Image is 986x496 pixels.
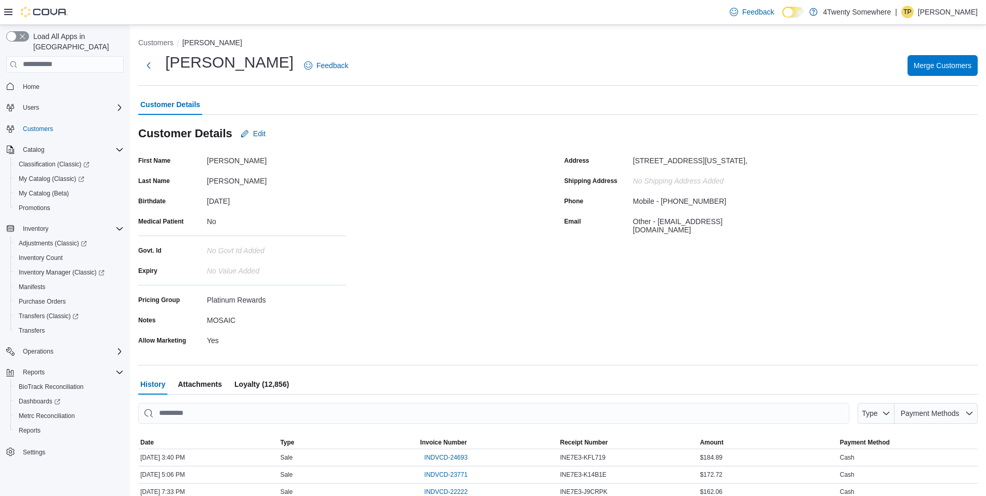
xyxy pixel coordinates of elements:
[10,280,128,294] button: Manifests
[138,267,157,275] label: Expiry
[19,175,84,183] span: My Catalog (Classic)
[560,488,607,496] span: INE7E3-J9CRPK
[564,177,617,185] label: Shipping Address
[424,488,467,496] span: INDVCD-22222
[15,187,124,200] span: My Catalog (Beta)
[19,254,63,262] span: Inventory Count
[278,436,418,449] button: Type
[207,193,346,205] div: [DATE]
[15,310,124,322] span: Transfers (Classic)
[424,453,467,462] span: INDVCD-24693
[564,197,584,205] label: Phone
[15,295,124,308] span: Purchase Orders
[2,365,128,380] button: Reports
[10,236,128,251] a: Adjustments (Classic)
[138,436,278,449] button: Date
[560,438,608,447] span: Receipt Number
[19,366,49,378] button: Reports
[207,263,346,275] div: No value added
[15,295,70,308] a: Purchase Orders
[19,160,89,168] span: Classification (Classic)
[10,409,128,423] button: Metrc Reconciliation
[15,237,91,250] a: Adjustments (Classic)
[15,281,49,293] a: Manifests
[207,332,346,345] div: Yes
[10,157,128,172] a: Classification (Classic)
[15,252,67,264] a: Inventory Count
[19,366,124,378] span: Reports
[23,448,45,456] span: Settings
[138,336,186,345] label: Allow Marketing
[15,324,124,337] span: Transfers
[15,158,124,171] span: Classification (Classic)
[2,79,128,94] button: Home
[15,173,88,185] a: My Catalog (Classic)
[165,52,294,73] h1: [PERSON_NAME]
[858,403,895,424] button: Type
[138,55,159,76] button: Next
[823,6,891,18] p: 4Twenty Somewhere
[633,213,772,234] div: Other - [EMAIL_ADDRESS][DOMAIN_NAME]
[19,297,66,306] span: Purchase Orders
[15,395,124,408] span: Dashboards
[700,438,724,447] span: Amount
[901,6,914,18] div: Tyler Pallotta
[178,374,222,395] span: Attachments
[138,38,174,47] button: Customers
[10,380,128,394] button: BioTrack Reconciliation
[10,201,128,215] button: Promotions
[19,189,69,198] span: My Catalog (Beta)
[10,423,128,438] button: Reports
[182,38,242,47] button: [PERSON_NAME]
[15,310,83,322] a: Transfers (Classic)
[19,239,87,247] span: Adjustments (Classic)
[10,186,128,201] button: My Catalog (Beta)
[698,436,838,449] button: Amount
[19,223,124,235] span: Inventory
[19,101,124,114] span: Users
[19,101,43,114] button: Users
[15,237,124,250] span: Adjustments (Classic)
[15,158,94,171] a: Classification (Classic)
[280,453,293,462] span: Sale
[15,202,55,214] a: Promotions
[19,412,75,420] span: Metrc Reconciliation
[19,397,60,406] span: Dashboards
[914,60,971,71] span: Merge Customers
[19,143,48,156] button: Catalog
[15,187,73,200] a: My Catalog (Beta)
[15,202,124,214] span: Promotions
[15,381,88,393] a: BioTrack Reconciliation
[138,127,232,140] h3: Customer Details
[10,394,128,409] a: Dashboards
[207,312,346,324] div: MOSAIC
[234,374,289,395] span: Loyalty (12,856)
[19,345,58,358] button: Operations
[840,488,854,496] span: Cash
[19,268,104,277] span: Inventory Manager (Classic)
[15,266,109,279] a: Inventory Manager (Classic)
[19,445,124,458] span: Settings
[2,100,128,115] button: Users
[300,55,352,76] a: Feedback
[782,7,804,18] input: Dark Mode
[15,266,124,279] span: Inventory Manager (Classic)
[23,83,40,91] span: Home
[23,146,44,154] span: Catalog
[317,60,348,71] span: Feedback
[895,403,978,424] button: Payment Methods
[138,316,155,324] label: Notes
[862,409,877,417] span: Type
[2,221,128,236] button: Inventory
[15,424,124,437] span: Reports
[10,323,128,338] button: Transfers
[560,453,605,462] span: INE7E3-KFL719
[138,197,166,205] label: Birthdate
[19,426,41,435] span: Reports
[2,142,128,157] button: Catalog
[23,368,45,376] span: Reports
[19,345,124,358] span: Operations
[420,468,471,481] button: INDVCD-23771
[10,251,128,265] button: Inventory Count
